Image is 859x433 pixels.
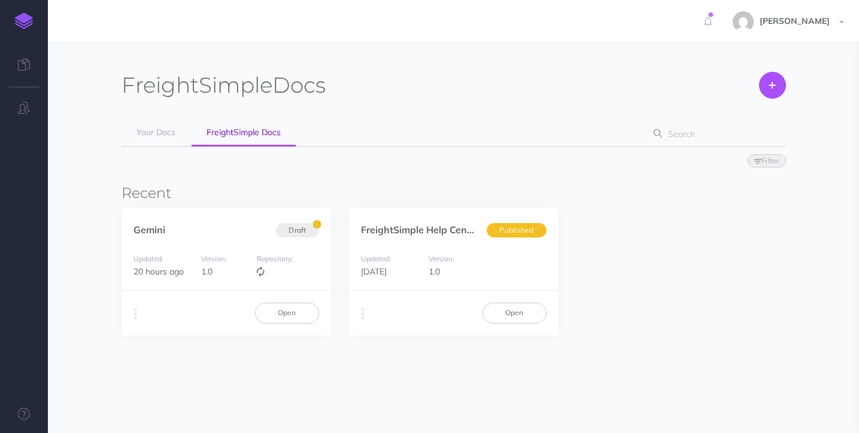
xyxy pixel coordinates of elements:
a: FreightSimple Help Cen... [361,224,474,236]
a: Open [255,303,319,323]
span: 1.0 [429,266,440,277]
span: [PERSON_NAME] [754,16,836,26]
img: f2addded3eb1ed40190dc44ae2e214ba.jpg [733,11,754,32]
a: FreightSimple Docs [192,120,296,147]
a: Open [482,303,547,323]
h1: Docs [122,72,326,99]
span: FreightSimple [122,72,272,98]
a: Your Docs [122,120,190,146]
h3: Recent [122,185,786,201]
small: Updated: [133,254,163,263]
span: Your Docs [136,127,175,138]
span: [DATE] [361,266,387,277]
small: Version: [429,254,454,263]
i: More actions [362,306,365,322]
a: Gemini [133,224,165,236]
span: FreightSimple Docs [207,127,281,138]
small: Version: [201,254,227,263]
input: Search [664,123,767,145]
i: More actions [134,306,137,322]
small: Repository: [257,254,293,263]
span: 20 hours ago [133,266,184,277]
img: logo-mark.svg [15,13,33,29]
button: Filter [748,154,786,167]
span: 1.0 [201,266,213,277]
small: Updated: [361,254,391,263]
